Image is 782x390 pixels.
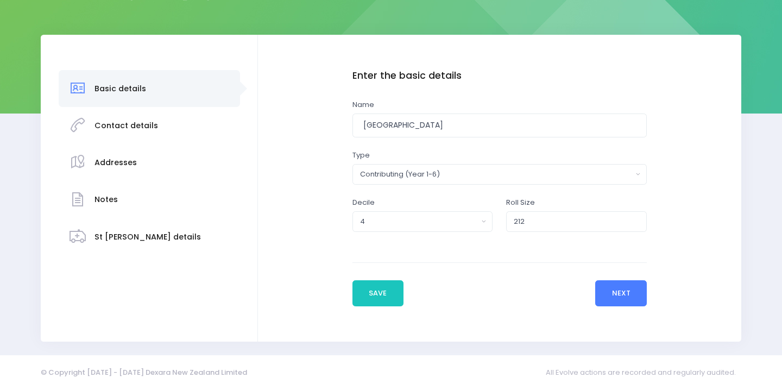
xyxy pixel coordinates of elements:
div: Contributing (Year 1-6) [360,169,632,180]
span: © Copyright [DATE] - [DATE] Dexara New Zealand Limited [41,367,247,378]
label: Name [352,99,374,110]
h3: Addresses [94,158,137,167]
button: Save [352,280,403,306]
h3: Basic details [94,84,146,93]
h4: Enter the basic details [352,70,647,81]
h3: Contact details [94,121,158,130]
button: Contributing (Year 1-6) [352,164,647,185]
label: Decile [352,197,375,208]
span: All Evolve actions are recorded and regularly audited. [546,362,741,383]
h3: St [PERSON_NAME] details [94,232,201,242]
h3: Notes [94,195,118,204]
label: Type [352,150,370,161]
div: 4 [360,216,478,227]
button: 4 [352,211,493,232]
button: Next [595,280,647,306]
label: Roll Size [506,197,535,208]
